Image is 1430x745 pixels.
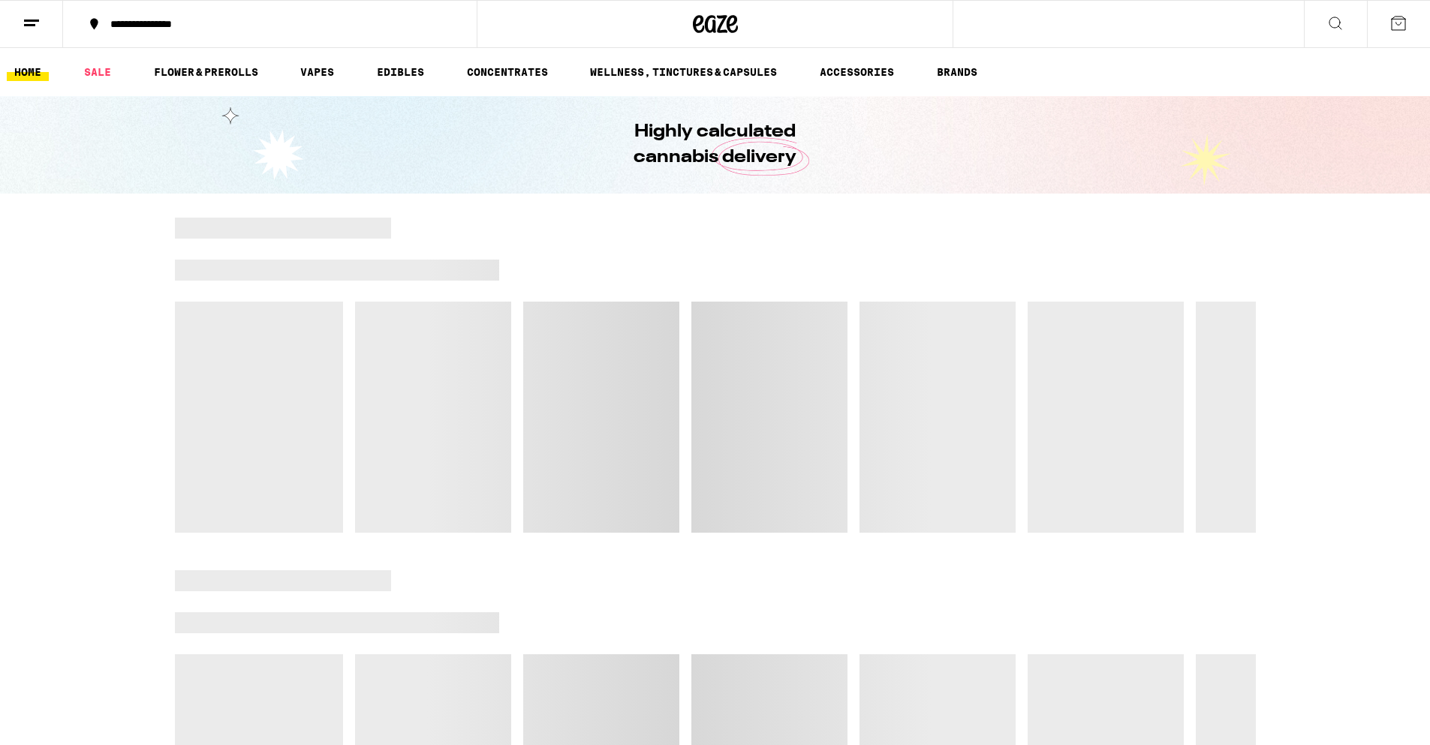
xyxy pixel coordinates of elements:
a: VAPES [293,63,342,81]
a: BRANDS [929,63,985,81]
a: EDIBLES [369,63,432,81]
h1: Highly calculated cannabis delivery [592,119,839,170]
a: FLOWER & PREROLLS [146,63,266,81]
a: SALE [77,63,119,81]
a: ACCESSORIES [812,63,902,81]
a: HOME [7,63,49,81]
a: CONCENTRATES [459,63,555,81]
a: WELLNESS, TINCTURES & CAPSULES [583,63,784,81]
